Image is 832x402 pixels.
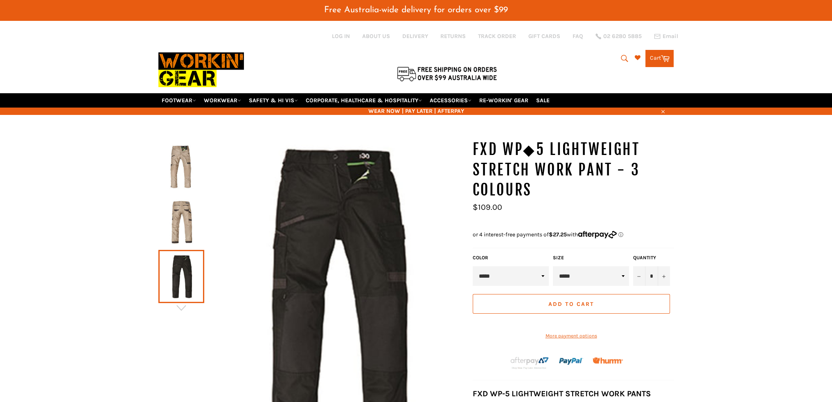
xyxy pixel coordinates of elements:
[473,202,502,212] span: $109.00
[440,32,466,40] a: RETURNS
[246,93,301,108] a: SAFETY & HI VIS
[473,389,651,398] strong: FXD WP-5 LIGHTWEIGHT STRETCH WORK PANTS
[473,139,674,200] h1: FXD WP◆5 Lightweight Stretch Work Pant - 3 Colours
[396,65,498,82] img: Flat $9.95 shipping Australia wide
[426,93,475,108] a: ACCESSORIES
[158,107,674,115] span: WEAR NOW | PAY LATER | AFTERPAY
[158,47,244,93] img: Workin Gear leaders in Workwear, Safety Boots, PPE, Uniforms. Australia's No.1 in Workwear
[548,301,594,308] span: Add to Cart
[633,254,670,261] label: Quantity
[201,93,244,108] a: WORKWEAR
[402,32,428,40] a: DELIVERY
[478,32,516,40] a: TRACK ORDER
[528,32,560,40] a: GIFT CARDS
[162,144,200,189] img: workin gear - FXD WP-5 LIGHTWEIGHT STRETCH WORK PANTS
[654,33,678,40] a: Email
[593,357,623,364] img: Humm_core_logo_RGB-01_300x60px_small_195d8312-4386-4de7-b182-0ef9b6303a37.png
[559,349,583,373] img: paypal.png
[603,34,642,39] span: 02 6280 5885
[595,34,642,39] a: 02 6280 5885
[533,93,553,108] a: SALE
[162,199,200,244] img: workin gear - FXD WP-5 LIGHTWEIGHT STRETCH WORK PANTS
[553,254,629,261] label: Size
[302,93,425,108] a: CORPORATE, HEALTHCARE & HOSPITALITY
[663,34,678,39] span: Email
[324,6,508,14] span: Free Australia-wide delivery for orders over $99
[476,93,532,108] a: RE-WORKIN' GEAR
[645,50,674,67] a: Cart
[473,294,670,314] button: Add to Cart
[510,356,550,370] img: Afterpay-Logo-on-dark-bg_large.png
[158,93,199,108] a: FOOTWEAR
[633,266,645,286] button: Reduce item quantity by one
[332,33,350,40] a: Log in
[658,266,670,286] button: Increase item quantity by one
[362,32,390,40] a: ABOUT US
[573,32,583,40] a: FAQ
[473,254,549,261] label: Color
[473,332,670,339] a: More payment options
